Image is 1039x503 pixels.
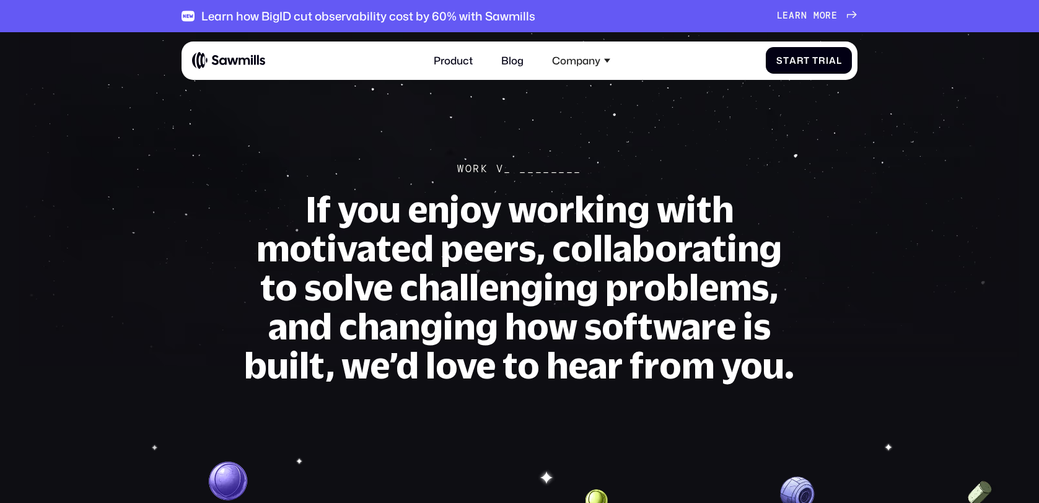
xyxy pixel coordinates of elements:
a: StartTrial [766,47,852,74]
h1: If you enjoy working with motivated peers, collaborating to solve challenging problems, and chang... [243,190,796,385]
span: T [812,55,818,66]
a: Learnmore [777,11,857,22]
div: Company [552,55,600,67]
span: r [818,55,826,66]
span: r [795,11,801,22]
span: S [776,55,783,66]
span: o [820,11,826,22]
span: a [829,55,836,66]
span: l [836,55,842,66]
div: Work v_ ________ [457,162,581,175]
span: r [825,11,831,22]
span: L [777,11,783,22]
span: i [826,55,829,66]
span: t [804,55,810,66]
span: a [789,55,797,66]
span: e [831,11,838,22]
div: Company [545,46,618,74]
span: r [797,55,804,66]
span: e [783,11,789,22]
span: m [813,11,820,22]
a: Blog [493,46,531,74]
div: Learn how BigID cut observability cost by 60% with Sawmills [201,9,535,24]
span: a [789,11,795,22]
span: n [801,11,807,22]
a: Product [426,46,480,74]
span: t [783,55,789,66]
